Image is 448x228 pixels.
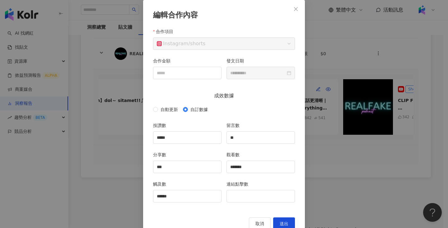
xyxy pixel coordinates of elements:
[255,221,264,226] span: 取消
[153,122,171,129] label: 按讚數
[153,161,221,173] input: 分享數
[153,181,171,187] label: 觸及數
[158,106,180,113] span: 自動更新
[226,122,244,129] label: 留言數
[227,190,295,202] input: 連結點擊數
[153,190,221,202] input: 觸及數
[153,28,178,35] label: 合作項目
[188,106,210,113] span: 自訂數據
[230,70,286,76] input: 發文日期
[227,132,295,143] input: 留言數
[227,161,295,173] input: 觀看數
[209,92,239,99] span: 成效數據
[226,57,249,64] label: 發文日期
[153,132,221,143] input: 按讚數
[153,67,221,79] input: 合作金額
[157,38,188,50] div: Instagram
[290,3,302,15] button: Close
[226,181,253,187] label: 連結點擊數
[226,151,244,158] label: 觀看數
[157,38,291,50] span: / shorts
[153,57,175,64] label: 合作金額
[293,7,298,12] span: close
[153,10,295,21] div: 編輯合作內容
[280,221,288,226] span: 送出
[153,151,171,158] label: 分享數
